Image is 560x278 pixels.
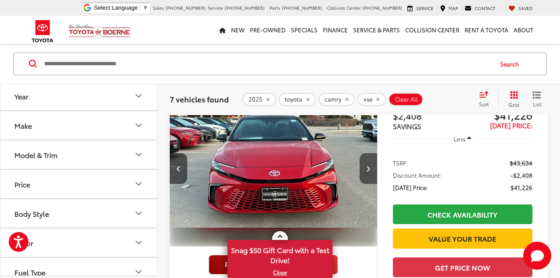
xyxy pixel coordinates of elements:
[405,5,436,12] a: Service
[169,91,378,247] img: 2025 Toyota Camry XSE
[395,96,418,103] span: Clear All
[14,151,57,159] div: Model & Trim
[327,4,361,11] span: Collision Center
[518,5,533,11] span: Saved
[438,5,460,12] a: Map
[208,4,223,11] span: Service
[170,94,229,104] span: 7 vehicles found
[490,120,532,130] span: [DATE] Price:
[14,121,32,130] div: Make
[169,91,378,246] div: 2025 Toyota Camry XSE 1
[511,16,536,44] a: About
[523,242,551,270] button: Toggle Chat Window
[247,16,288,44] a: Pre-Owned
[94,4,148,11] a: Select Language​
[393,204,532,224] a: Check Availability
[133,208,144,218] div: Body Style
[14,180,30,188] div: Price
[133,149,144,160] div: Model & Trim
[479,100,489,108] span: Sort
[393,257,532,277] button: Get Price Now
[133,237,144,248] div: Color
[523,242,551,270] svg: Start Chat
[393,109,463,122] span: $2,408
[14,92,28,100] div: Year
[269,4,280,11] span: Parts
[0,111,158,140] button: MakeMake
[0,229,158,257] button: ColorColor
[462,16,511,44] a: Rent a Toyota
[169,91,378,246] a: 2025 Toyota Camry XSE2025 Toyota Camry XSE2025 Toyota Camry XSE2025 Toyota Camry XSE
[133,120,144,130] div: Make
[510,158,532,167] span: $43,634
[320,16,350,44] a: Finance
[14,268,45,276] div: Fuel Type
[153,4,164,11] span: Sales
[209,255,338,274] img: full motion video
[325,96,341,103] span: camry
[133,267,144,277] div: Fuel Type
[288,16,320,44] a: Specials
[475,5,495,11] span: Contact
[462,5,497,12] a: Contact
[364,96,372,103] span: xse
[279,93,316,106] button: remove toyota
[393,158,408,167] span: TSRP:
[393,183,428,192] span: [DATE] Price:
[508,101,519,108] span: Grid
[140,4,140,11] span: ​
[393,229,532,248] a: Value Your Trade
[133,179,144,189] div: Price
[228,16,247,44] a: New
[402,16,462,44] a: Collision Center
[532,100,541,108] span: List
[526,91,548,108] button: List View
[506,5,535,12] a: My Saved Vehicles
[228,241,332,267] span: Snag $50 Gift Card with a Test Drive!
[217,16,228,44] a: Home
[94,4,138,11] span: Select Language
[393,171,442,179] span: Discount Amount:
[511,183,532,192] span: $41,226
[282,4,322,11] span: [PHONE_NUMBER]
[14,209,49,218] div: Body Style
[492,53,532,75] button: Search
[416,5,434,11] span: Service
[393,121,421,131] span: SAVINGS
[388,93,423,106] button: Clear All
[43,53,492,74] input: Search by Make, Model, or Keyword
[0,141,158,169] button: Model & TrimModel & Trim
[242,93,276,106] button: remove 2025
[133,91,144,101] div: Year
[448,5,458,11] span: Map
[26,17,59,46] img: Toyota
[68,24,131,39] img: Vic Vaughan Toyota of Boerne
[0,199,158,228] button: Body StyleBody Style
[0,170,158,198] button: PricePrice
[224,4,265,11] span: [PHONE_NUMBER]
[360,153,377,184] button: Next image
[143,4,148,11] span: ▼
[285,96,302,103] span: toyota
[357,93,386,106] button: remove xse
[170,153,187,184] button: Previous image
[511,171,532,179] span: -$2,408
[454,135,465,143] span: Less
[362,4,402,11] span: [PHONE_NUMBER]
[248,96,262,103] span: 2025
[318,93,355,106] button: remove camry
[0,82,158,110] button: YearYear
[475,91,498,108] button: Select sort value
[450,131,476,147] button: Less
[350,16,402,44] a: Service & Parts: Opens in a new tab
[165,4,206,11] span: [PHONE_NUMBER]
[498,91,526,108] button: Grid View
